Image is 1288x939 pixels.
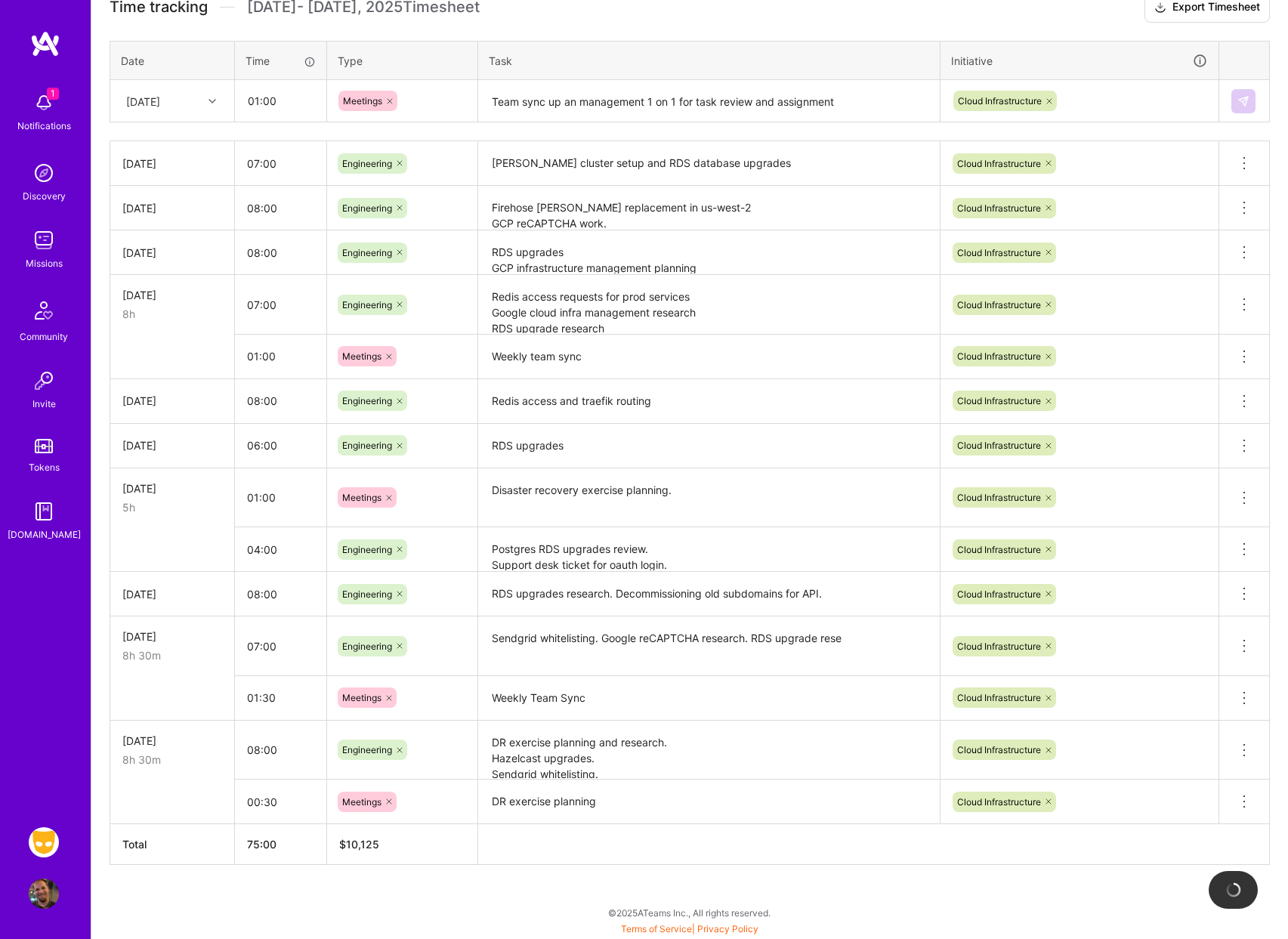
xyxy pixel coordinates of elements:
[17,118,71,134] div: Notifications
[342,202,392,214] span: Engineering
[29,496,59,527] img: guide book
[25,827,63,857] a: Grindr: Mobile + BE + Cloud
[480,276,938,333] textarea: Redis access requests for prod services Google cloud infra management research RDS upgrade research
[30,30,60,57] img: logo
[957,588,1041,600] span: Cloud Infrastructure
[236,81,326,121] input: HH:MM
[342,544,392,555] span: Engineering
[35,439,53,453] img: tokens
[957,744,1041,755] span: Cloud Infrastructure
[122,586,222,602] div: [DATE]
[621,923,692,934] a: Terms of Service
[342,641,392,652] span: Engineering
[26,292,62,329] img: Community
[957,492,1041,503] span: Cloud Infrastructure
[957,299,1041,310] span: Cloud Infrastructure
[480,722,938,779] textarea: DR exercise planning and research. Hazelcast upgrades. Sendgrid whitelisting.
[621,923,758,934] span: |
[957,202,1041,214] span: Cloud Infrastructure
[235,188,326,228] input: HH:MM
[342,796,381,808] span: Meetings
[20,329,68,344] div: Community
[246,53,316,69] div: Time
[91,894,1288,931] div: © 2025 ATeams Inc., All rights reserved.
[480,618,938,675] textarea: Sendgrid whitelisting. Google reCAPTCHA research. RDS upgrade rese
[1226,882,1241,897] img: loading
[235,824,327,865] th: 75:00
[122,437,222,453] div: [DATE]
[26,255,63,271] div: Missions
[480,470,938,527] textarea: Disaster recovery exercise planning.
[480,781,938,823] textarea: DR exercise planning
[342,299,392,310] span: Engineering
[478,41,941,80] th: Task
[480,381,938,422] textarea: Redis access and traefik routing
[342,351,381,362] span: Meetings
[126,93,160,109] div: [DATE]
[29,158,59,188] img: discovery
[23,188,66,204] div: Discovery
[235,233,326,273] input: HH:MM
[208,97,216,105] i: icon Chevron
[1237,95,1249,107] img: Submit
[29,225,59,255] img: teamwork
[235,730,326,770] input: HH:MM
[480,143,938,184] textarea: [PERSON_NAME] cluster setup and RDS database upgrades
[957,158,1041,169] span: Cloud Infrastructure
[235,626,326,666] input: HH:MM
[697,923,758,934] a: Privacy Policy
[122,306,222,322] div: 8h
[235,782,326,822] input: HH:MM
[342,158,392,169] span: Engineering
[29,459,60,475] div: Tokens
[122,245,222,261] div: [DATE]
[480,529,938,570] textarea: Postgres RDS upgrades review. Support desk ticket for oauth login.
[339,838,379,851] span: $ 10,125
[47,88,59,100] span: 1
[235,285,326,325] input: HH:MM
[342,588,392,600] span: Engineering
[235,678,326,718] input: HH:MM
[235,425,326,465] input: HH:MM
[122,393,222,409] div: [DATE]
[29,366,59,396] img: Invite
[8,527,81,542] div: [DOMAIN_NAME]
[957,351,1041,362] span: Cloud Infrastructure
[25,879,63,909] a: User Avatar
[957,692,1041,703] span: Cloud Infrastructure
[957,395,1041,406] span: Cloud Infrastructure
[342,692,381,703] span: Meetings
[957,247,1041,258] span: Cloud Infrastructure
[122,733,222,749] div: [DATE]
[122,480,222,496] div: [DATE]
[235,336,326,376] input: HH:MM
[29,88,59,118] img: bell
[122,629,222,644] div: [DATE]
[1231,89,1257,113] div: null
[122,200,222,216] div: [DATE]
[480,187,938,229] textarea: Firehose [PERSON_NAME] replacement in us-west-2 GCP reCAPTCHA work.
[957,796,1041,808] span: Cloud Infrastructure
[110,824,235,865] th: Total
[342,247,392,258] span: Engineering
[480,82,938,122] textarea: Team sync up an management 1 on 1 for task review and assignment
[235,530,326,570] input: HH:MM
[122,156,222,171] div: [DATE]
[343,95,382,107] span: Meetings
[342,395,392,406] span: Engineering
[951,52,1208,69] div: Initiative
[957,440,1041,451] span: Cloud Infrastructure
[957,641,1041,652] span: Cloud Infrastructure
[327,41,478,80] th: Type
[122,752,222,768] div: 8h 30m
[235,477,326,517] input: HH:MM
[480,425,938,467] textarea: RDS upgrades
[235,574,326,614] input: HH:MM
[122,647,222,663] div: 8h 30m
[122,499,222,515] div: 5h
[342,440,392,451] span: Engineering
[480,232,938,273] textarea: RDS upgrades GCP infrastructure management planning
[342,492,381,503] span: Meetings
[957,544,1041,555] span: Cloud Infrastructure
[480,336,938,378] textarea: Weekly team sync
